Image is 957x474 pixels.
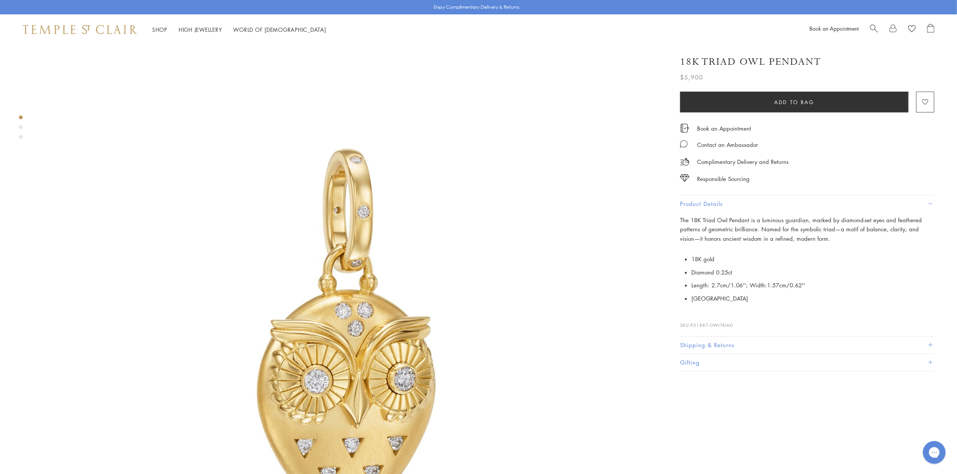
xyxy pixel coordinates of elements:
[152,25,326,34] nav: Main navigation
[908,24,916,35] a: View Wishlist
[697,174,750,184] div: Responsible Sourcing
[680,92,909,112] button: Add to bag
[691,322,733,328] span: P31887-OWLTRIAD
[919,438,949,466] iframe: Gorgias live chat messenger
[680,354,934,371] button: Gifting
[691,292,934,305] li: [GEOGRAPHIC_DATA]
[927,24,934,35] a: Open Shopping Bag
[680,337,934,354] button: Shipping & Returns
[680,195,934,212] button: Product Details
[179,26,222,33] a: High JewelleryHigh Jewellery
[680,157,689,167] img: icon_delivery.svg
[680,216,922,243] span: The 18K Triad Owl Pendant is a luminous guardian, marked by diamond-set eyes and feathered patter...
[697,124,751,133] a: Book an Appointment
[691,253,934,266] li: 18K gold
[691,279,934,292] li: Length: 2.7cm/1.06''; Width:1.57cm/0.62''
[680,140,688,148] img: MessageIcon-01_2.svg
[697,140,758,150] div: Contact an Ambassador
[680,55,821,69] h1: 18K Triad Owl Pendant
[809,25,859,32] a: Book an Appointment
[680,124,689,133] img: icon_appointment.svg
[152,26,167,33] a: ShopShop
[870,24,878,35] a: Search
[697,157,789,167] p: Complimentary Delivery and Returns
[23,25,137,34] img: Temple St. Clair
[680,72,703,82] span: $5,900
[691,266,934,279] li: Diamond 0.25ct
[233,26,326,33] a: World of [DEMOGRAPHIC_DATA]World of [DEMOGRAPHIC_DATA]
[680,314,934,329] p: SKU:
[19,114,23,145] div: Product gallery navigation
[775,98,814,106] span: Add to bag
[434,3,520,11] p: Enjoy Complimentary Delivery & Returns
[680,174,689,182] img: icon_sourcing.svg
